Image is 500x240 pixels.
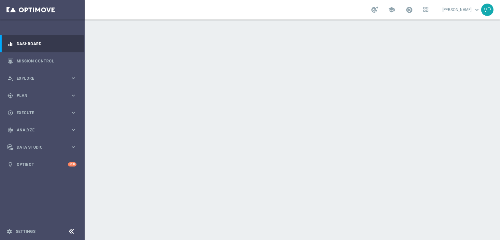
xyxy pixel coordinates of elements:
[17,52,76,70] a: Mission Control
[7,110,13,116] i: play_circle_outline
[7,93,70,99] div: Plan
[7,93,77,98] button: gps_fixed Plan keyboard_arrow_right
[17,128,70,132] span: Analyze
[442,5,481,15] a: [PERSON_NAME]keyboard_arrow_down
[388,6,395,13] span: school
[70,110,76,116] i: keyboard_arrow_right
[7,75,70,81] div: Explore
[7,110,70,116] div: Execute
[17,156,68,173] a: Optibot
[70,144,76,150] i: keyboard_arrow_right
[7,35,76,52] div: Dashboard
[7,52,76,70] div: Mission Control
[70,75,76,81] i: keyboard_arrow_right
[68,162,76,167] div: +10
[70,92,76,99] i: keyboard_arrow_right
[7,110,77,115] button: play_circle_outline Execute keyboard_arrow_right
[473,6,480,13] span: keyboard_arrow_down
[70,127,76,133] i: keyboard_arrow_right
[17,94,70,98] span: Plan
[17,145,70,149] span: Data Studio
[7,75,13,81] i: person_search
[7,145,77,150] button: Data Studio keyboard_arrow_right
[7,93,13,99] i: gps_fixed
[17,76,70,80] span: Explore
[7,127,70,133] div: Analyze
[7,76,77,81] button: person_search Explore keyboard_arrow_right
[17,111,70,115] span: Execute
[7,59,77,64] button: Mission Control
[7,162,13,167] i: lightbulb
[7,41,77,47] button: equalizer Dashboard
[7,144,70,150] div: Data Studio
[481,4,493,16] div: VP
[7,229,12,234] i: settings
[7,127,77,133] button: track_changes Analyze keyboard_arrow_right
[7,156,76,173] div: Optibot
[16,230,35,233] a: Settings
[7,127,13,133] i: track_changes
[7,162,77,167] button: lightbulb Optibot +10
[17,35,76,52] a: Dashboard
[7,41,13,47] i: equalizer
